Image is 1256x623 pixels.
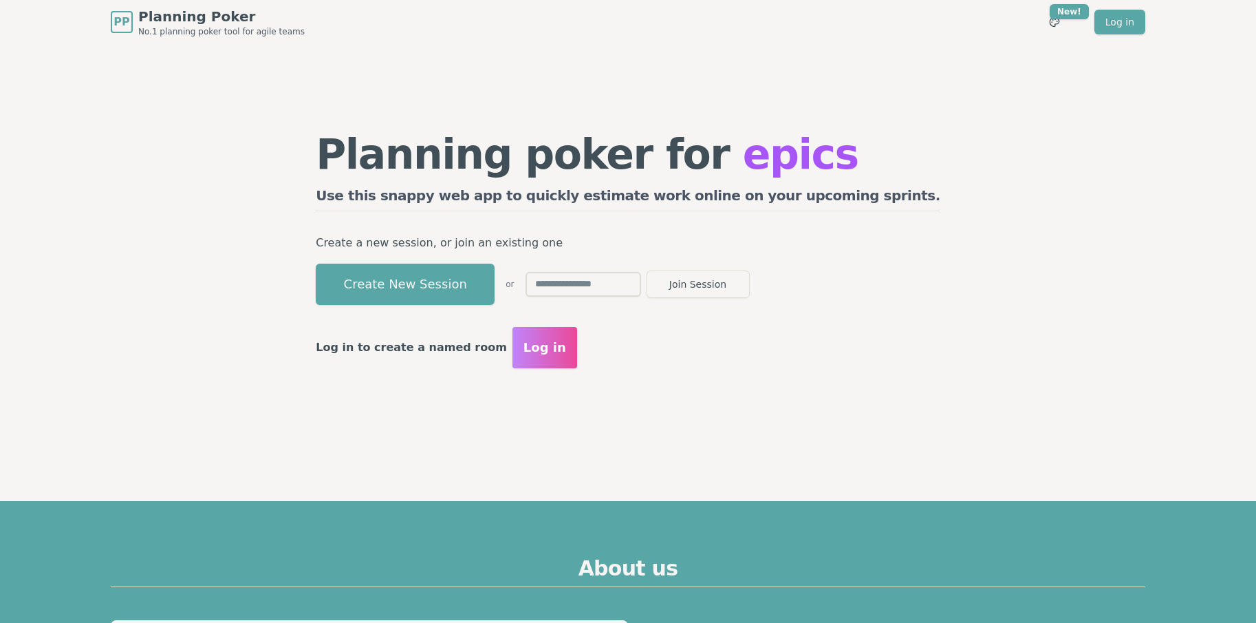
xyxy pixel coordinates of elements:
p: Log in to create a named room [316,338,507,357]
button: Join Session [647,271,750,298]
p: Create a new session, or join an existing one [316,233,940,253]
span: PP [113,14,129,30]
h2: About us [111,556,1145,587]
span: Log in [523,338,566,357]
h2: Use this snappy web app to quickly estimate work online on your upcoming sprints. [316,186,940,211]
span: or [506,279,514,290]
button: Create New Session [316,264,495,305]
a: Log in [1094,10,1145,34]
button: Log in [512,327,577,368]
button: New! [1042,10,1067,34]
span: epics [743,130,858,178]
span: Planning Poker [138,7,305,26]
span: No.1 planning poker tool for agile teams [138,26,305,37]
a: PPPlanning PokerNo.1 planning poker tool for agile teams [111,7,305,37]
h1: Planning poker for [316,134,940,175]
div: New! [1050,4,1089,19]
